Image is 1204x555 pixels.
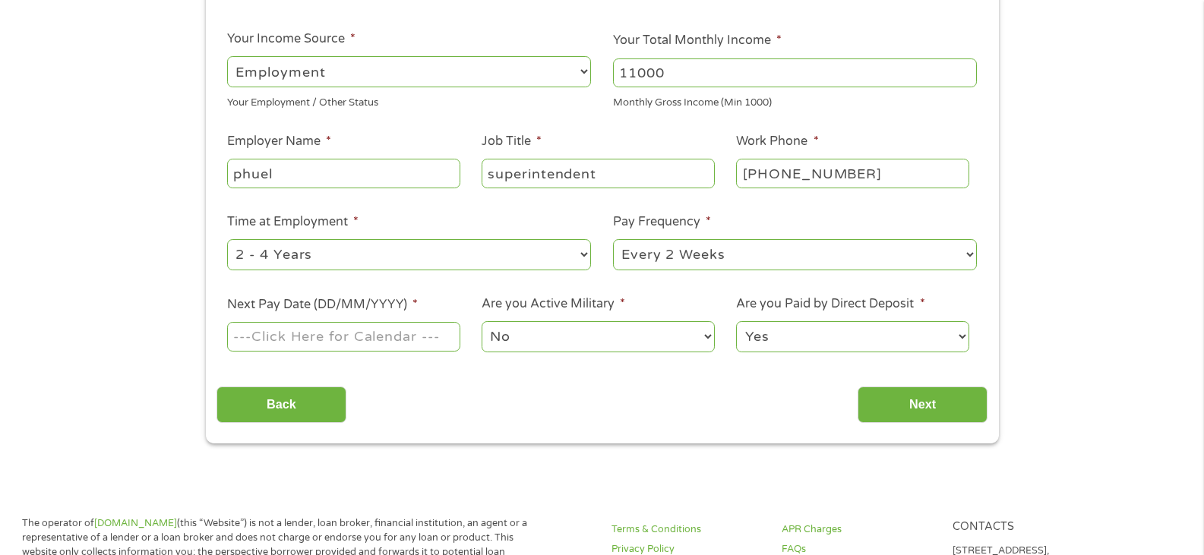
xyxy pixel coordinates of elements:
[482,134,542,150] label: Job Title
[782,522,934,537] a: APR Charges
[858,386,988,424] input: Next
[227,134,331,150] label: Employer Name
[953,520,1104,535] h4: Contacts
[227,159,460,188] input: Walmart
[736,134,818,150] label: Work Phone
[227,214,359,230] label: Time at Employment
[227,322,460,351] input: ---Click Here for Calendar ---
[482,296,625,312] label: Are you Active Military
[613,33,782,49] label: Your Total Monthly Income
[216,386,346,424] input: Back
[613,214,711,230] label: Pay Frequency
[227,90,591,111] div: Your Employment / Other Status
[736,159,969,188] input: (231) 754-4010
[611,522,763,537] a: Terms & Conditions
[227,31,356,47] label: Your Income Source
[736,296,924,312] label: Are you Paid by Direct Deposit
[613,58,977,87] input: 1800
[94,517,177,529] a: [DOMAIN_NAME]
[482,159,714,188] input: Cashier
[227,297,418,313] label: Next Pay Date (DD/MM/YYYY)
[613,90,977,111] div: Monthly Gross Income (Min 1000)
